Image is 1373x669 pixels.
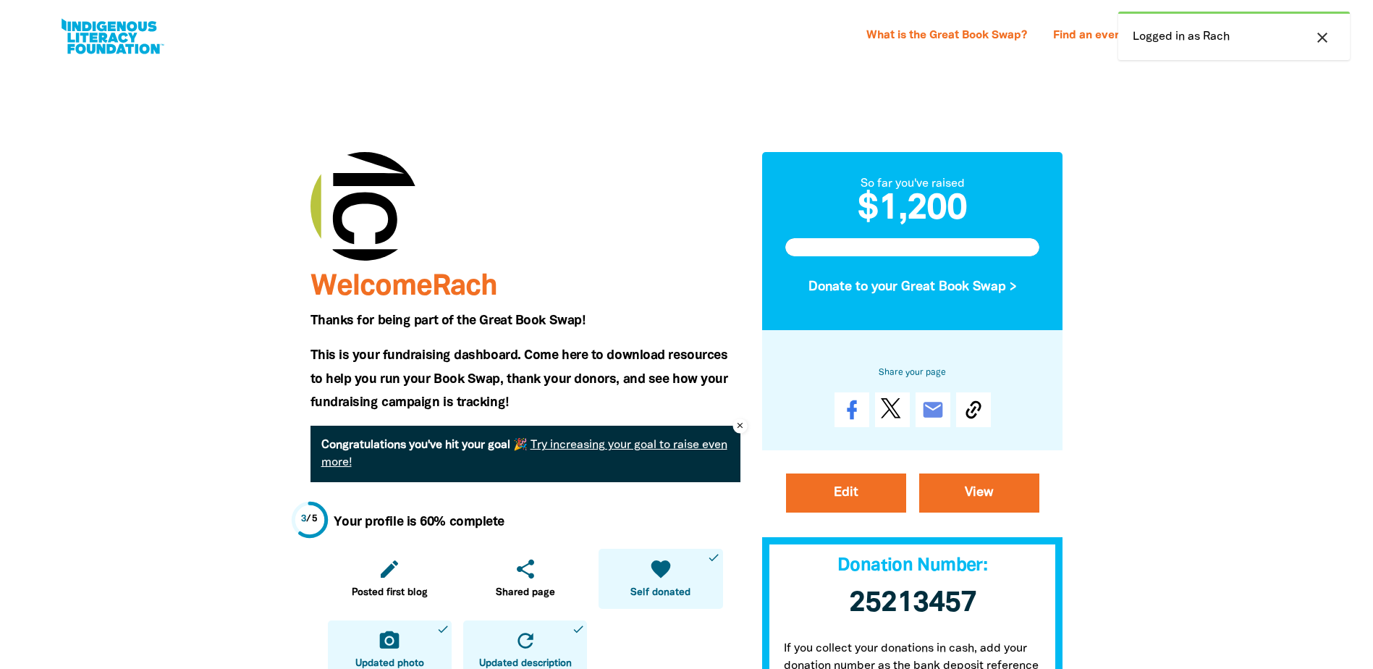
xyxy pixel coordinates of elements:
[858,25,1036,48] a: What is the Great Book Swap?
[572,623,585,636] i: done
[785,175,1040,193] div: So far you've raised
[919,474,1039,513] a: View
[310,315,586,327] span: Thanks for being part of the Great Book Swap!
[649,557,672,581] i: favorite
[334,516,504,528] strong: Your profile is 60% complete
[835,392,869,427] a: Share
[1314,29,1331,46] i: close
[1044,25,1134,48] a: Find an event
[785,365,1040,381] h6: Share your page
[916,392,950,427] a: email
[378,557,401,581] i: edit
[785,193,1040,227] h2: $1,200
[707,551,720,564] i: done
[436,623,449,636] i: done
[921,398,945,421] i: email
[1309,28,1335,47] button: close
[463,549,587,609] a: shareShared page
[733,419,747,433] button: close
[735,419,745,433] i: close
[1118,12,1350,60] div: Logged in as Rach
[837,557,987,574] span: Donation Number:
[785,268,1040,307] button: Donate to your Great Book Swap >
[849,590,976,617] span: 25213457
[514,557,537,581] i: share
[352,586,428,600] span: Posted first blog
[630,586,690,600] span: Self donated
[786,474,906,513] a: Edit
[496,586,555,600] span: Shared page
[378,629,401,652] i: camera_alt
[301,513,318,526] div: / 5
[514,629,537,652] i: refresh
[310,350,728,408] span: This is your fundraising dashboard. Come here to download resources to help you run your Book Swa...
[321,440,528,450] strong: Congratulations you've hit your goal 🎉
[956,392,991,427] button: Copy Link
[301,515,307,523] span: 3
[599,549,722,609] a: favoriteSelf donateddone
[328,549,452,609] a: editPosted first blog
[310,274,497,300] span: Welcome Rach
[875,392,910,427] a: Post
